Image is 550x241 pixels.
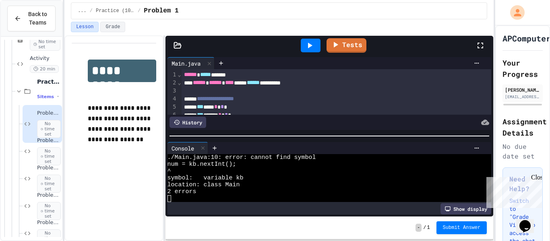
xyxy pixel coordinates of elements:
[30,55,60,62] span: Activity
[37,120,61,138] span: No time set
[167,142,208,154] div: Console
[30,38,60,51] span: No time set
[167,161,236,168] span: num = kb.nextInt();
[144,6,178,16] span: Problem 1
[90,8,93,14] span: /
[505,86,540,93] div: [PERSON_NAME]
[427,225,430,231] span: 1
[37,219,60,226] span: Problem 5
[167,181,240,188] span: location: class Main
[37,202,61,220] span: No time set
[167,71,178,79] div: 1
[37,110,60,117] span: Problem 1
[327,38,366,53] a: Tests
[170,117,206,128] div: History
[443,225,481,231] span: Submit Answer
[483,174,542,208] iframe: chat widget
[167,57,215,69] div: Main.java
[177,79,181,86] span: Fold line
[167,79,178,87] div: 2
[167,175,244,181] span: symbol: variable kb
[167,188,196,195] span: 2 errors
[167,168,171,175] span: ^
[37,192,60,199] span: Problem 4
[30,65,59,73] span: 20 min
[37,137,60,144] span: Problem 2
[3,3,56,51] div: Chat with us now!Close
[62,89,73,105] span: No time set
[416,224,422,232] span: -
[37,78,60,85] span: Practice (10 mins)
[440,203,491,214] div: Show display
[57,93,59,100] span: •
[502,3,527,22] div: My Account
[37,94,54,99] span: 5 items
[516,209,542,233] iframe: chat widget
[37,175,61,193] span: No time set
[436,221,487,234] button: Submit Answer
[37,147,61,166] span: No time set
[177,71,181,78] span: Fold line
[167,144,198,152] div: Console
[423,225,426,231] span: /
[26,10,49,27] span: Back to Teams
[502,57,543,80] h2: Your Progress
[37,165,60,171] span: Problem 3
[167,111,178,119] div: 6
[505,94,540,100] div: [EMAIL_ADDRESS][DOMAIN_NAME]
[138,8,141,14] span: /
[100,22,125,32] button: Grade
[96,8,134,14] span: Practice (10 mins)
[502,142,543,161] div: No due date set
[167,95,178,103] div: 4
[71,22,99,32] button: Lesson
[167,154,316,161] span: ./Main.java:10: error: cannot find symbol
[167,103,178,111] div: 5
[167,87,178,95] div: 3
[78,8,87,14] span: ...
[502,116,543,138] h2: Assignment Details
[167,59,205,68] div: Main.java
[7,6,56,31] button: Back to Teams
